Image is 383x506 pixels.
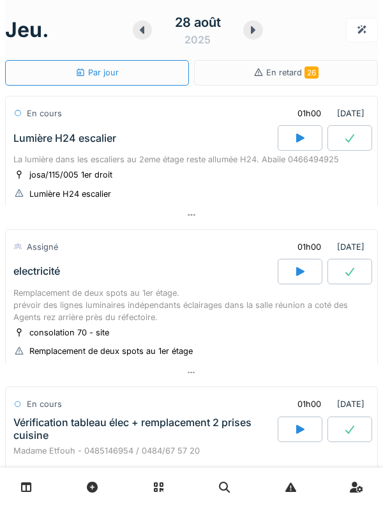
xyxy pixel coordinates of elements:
[13,153,370,165] div: La lumière dans les escaliers au 2eme étage reste allumée H24. Abaile 0466494925
[29,169,112,181] div: josa/115/005 1er droit
[297,241,321,253] div: 01h00
[27,107,62,119] div: En cours
[5,18,49,42] h1: jeu.
[27,241,58,253] div: Assigné
[184,32,211,47] div: 2025
[287,235,370,259] div: [DATE]
[27,398,62,410] div: En cours
[304,66,319,79] span: 26
[287,102,370,125] div: [DATE]
[297,398,321,410] div: 01h00
[13,445,370,506] div: Madame Etfouh - 0485146954 / 0484/67 57 20 Vérifier électricité car elle dit que plusieurs fois ç...
[287,392,370,416] div: [DATE]
[29,188,111,200] div: Lumière H24 escalier
[29,326,109,339] div: consolation 70 - site
[13,417,275,441] div: Vérification tableau élec + remplacement 2 prises cuisine
[13,265,60,277] div: electricité
[13,287,370,324] div: Remplacement de deux spots au 1er étage. prévoir des lignes luminaires indépendants éclairages da...
[175,13,221,32] div: 28 août
[297,107,321,119] div: 01h00
[266,68,319,77] span: En retard
[13,132,116,144] div: Lumière H24 escalier
[29,345,193,357] div: Remplacement de deux spots au 1er étage
[75,66,119,79] div: Par jour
